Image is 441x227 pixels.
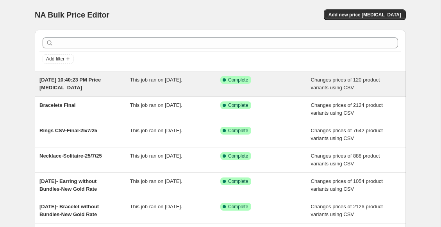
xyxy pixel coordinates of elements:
span: Changes prices of 120 product variants using CSV [311,77,380,90]
span: Complete [228,128,248,134]
span: Complete [228,102,248,108]
span: This job ran on [DATE]. [130,128,182,133]
span: Rings CSV-Final-25/7/25 [39,128,97,133]
span: This job ran on [DATE]. [130,178,182,184]
span: Changes prices of 888 product variants using CSV [311,153,380,167]
span: Changes prices of 2126 product variants using CSV [311,204,383,217]
span: This job ran on [DATE]. [130,77,182,83]
button: Add new price [MEDICAL_DATA] [324,9,406,20]
span: Complete [228,153,248,159]
span: [DATE] 10:40:23 PM Price [MEDICAL_DATA] [39,77,101,90]
span: Bracelets Final [39,102,76,108]
span: Complete [228,204,248,210]
span: Changes prices of 7642 product variants using CSV [311,128,383,141]
span: Necklace-Solitaire-25/7/25 [39,153,102,159]
span: This job ran on [DATE]. [130,153,182,159]
span: This job ran on [DATE]. [130,102,182,108]
span: This job ran on [DATE]. [130,204,182,209]
span: Add new price [MEDICAL_DATA] [329,12,401,18]
span: Add filter [46,56,64,62]
button: Add filter [43,54,74,64]
span: Changes prices of 2124 product variants using CSV [311,102,383,116]
span: [DATE]- Bracelet without Bundles-New Gold Rate [39,204,99,217]
span: Complete [228,178,248,184]
span: Complete [228,77,248,83]
span: [DATE]- Earring without Bundles-New Gold Rate [39,178,97,192]
span: NA Bulk Price Editor [35,11,109,19]
span: Changes prices of 1054 product variants using CSV [311,178,383,192]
